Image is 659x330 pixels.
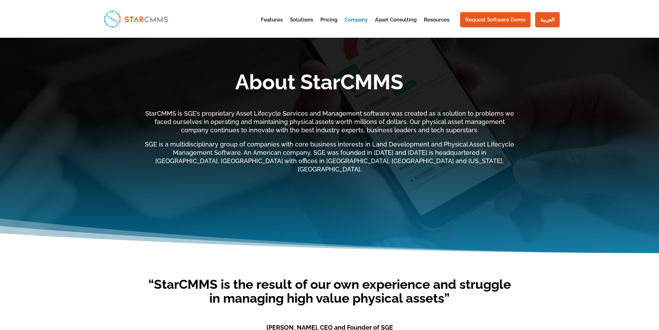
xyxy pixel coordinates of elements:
[320,17,337,34] a: Pricing
[101,7,171,30] img: StarCMMS
[375,17,417,34] a: Asset Consulting
[122,72,516,96] h1: About StarCMMS
[143,140,516,173] p: SGE is a multidisciplinary group of companies with core business interests in Land Development an...
[261,17,283,34] a: Features
[460,12,531,27] a: Request Software Demo
[424,17,449,34] a: Resources
[345,17,368,34] a: Company
[143,277,516,318] p: “StarCMMS is the result of our own experience and struggle in managing high value physical assets”
[290,17,313,34] a: Solutions
[143,109,516,173] div: StarCMMS is SGE’s proprietary Asset Lifecycle Services and Management software was created as a s...
[535,12,560,27] a: العربية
